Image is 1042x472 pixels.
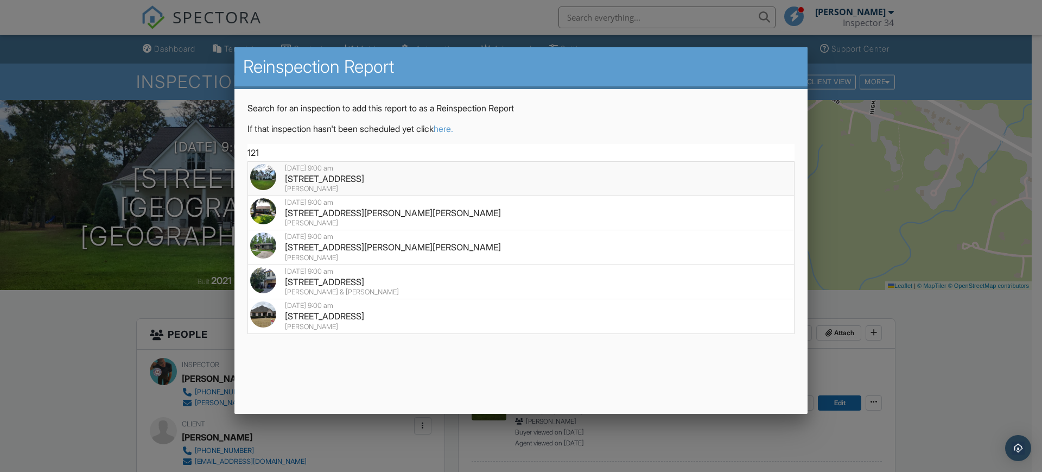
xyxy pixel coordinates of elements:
[250,232,792,241] div: [DATE] 9:00 am
[247,123,795,135] p: If that inspection hasn't been scheduled yet click
[250,254,792,262] div: [PERSON_NAME]
[250,241,792,253] div: [STREET_ADDRESS][PERSON_NAME][PERSON_NAME]
[247,144,795,162] input: Search for an address, buyer, or agent
[250,198,792,207] div: [DATE] 9:00 am
[250,310,792,322] div: [STREET_ADDRESS]
[250,164,276,190] img: 3f90859a1679a244bdec1e18b1ca0e16.jpeg
[250,219,792,228] div: [PERSON_NAME]
[250,232,276,259] img: ce94445a898b039eb07dbff76a37938e.jpeg
[250,185,792,193] div: [PERSON_NAME]
[250,276,792,288] div: [STREET_ADDRESS]
[250,164,792,173] div: [DATE] 9:00 am
[250,323,792,331] div: [PERSON_NAME]
[250,198,276,224] img: 9292801%2Fcover_photos%2Fk38fQ5pkZWaaIOd7FFTG%2Foriginal.9292801-1755612797481
[250,267,276,293] img: data
[243,56,799,78] h2: Reinspection Report
[434,123,453,134] a: here.
[250,288,792,297] div: [PERSON_NAME] & [PERSON_NAME]
[250,301,792,310] div: [DATE] 9:00 am
[1005,435,1031,461] div: Open Intercom Messenger
[250,267,792,276] div: [DATE] 9:00 am
[250,207,792,219] div: [STREET_ADDRESS][PERSON_NAME][PERSON_NAME]
[250,173,792,185] div: [STREET_ADDRESS]
[247,102,795,114] p: Search for an inspection to add this report to as a Reinspection Report
[250,301,276,328] img: data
